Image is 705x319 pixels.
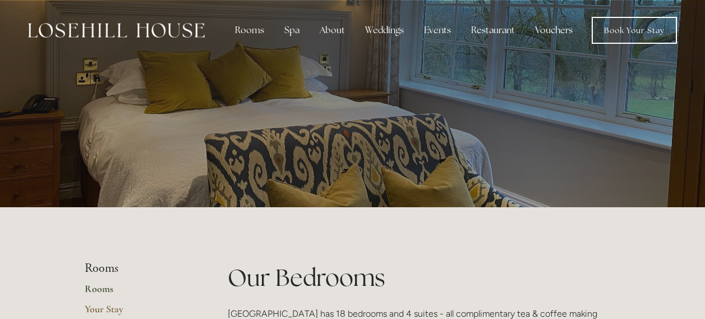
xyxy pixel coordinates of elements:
[415,19,460,42] div: Events
[228,261,621,294] h1: Our Bedrooms
[275,19,308,42] div: Spa
[311,19,354,42] div: About
[85,261,192,276] li: Rooms
[28,23,205,38] img: Losehill House
[85,282,192,303] a: Rooms
[356,19,413,42] div: Weddings
[526,19,582,42] a: Vouchers
[462,19,524,42] div: Restaurant
[226,19,273,42] div: Rooms
[592,17,677,44] a: Book Your Stay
